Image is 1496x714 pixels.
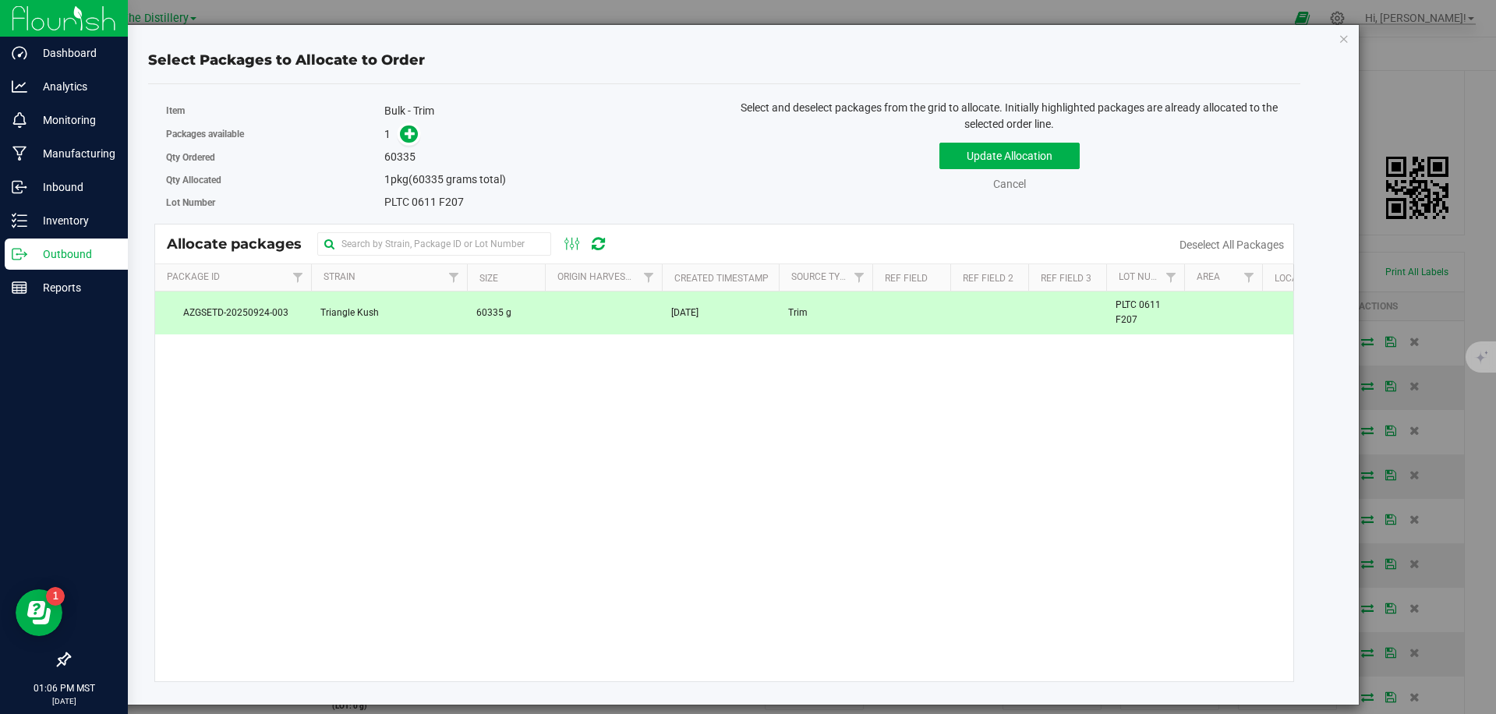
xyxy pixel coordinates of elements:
[384,128,391,140] span: 1
[384,173,506,186] span: pkg
[27,44,121,62] p: Dashboard
[791,271,851,282] a: Source Type
[7,681,121,695] p: 01:06 PM MST
[788,306,808,320] span: Trim
[12,79,27,94] inline-svg: Analytics
[939,143,1080,169] button: Update Allocation
[12,280,27,295] inline-svg: Reports
[1158,264,1183,291] a: Filter
[317,232,551,256] input: Search by Strain, Package ID or Lot Number
[1041,273,1091,284] a: Ref Field 3
[27,211,121,230] p: Inventory
[885,273,928,284] a: Ref Field
[12,112,27,128] inline-svg: Monitoring
[557,271,636,282] a: Origin Harvests
[166,173,385,187] label: Qty Allocated
[16,589,62,636] iframe: Resource center
[166,196,385,210] label: Lot Number
[384,103,713,119] div: Bulk - Trim
[479,273,498,284] a: Size
[7,695,121,707] p: [DATE]
[12,213,27,228] inline-svg: Inventory
[1179,239,1284,251] a: Deselect All Packages
[285,264,310,291] a: Filter
[27,144,121,163] p: Manufacturing
[846,264,872,291] a: Filter
[384,173,391,186] span: 1
[167,235,317,253] span: Allocate packages
[12,146,27,161] inline-svg: Manufacturing
[324,271,355,282] a: Strain
[1116,298,1175,327] span: PLTC 0611 F207
[12,45,27,61] inline-svg: Dashboard
[963,273,1013,284] a: Ref Field 2
[1236,264,1261,291] a: Filter
[635,264,661,291] a: Filter
[1197,271,1220,282] a: Area
[27,278,121,297] p: Reports
[1275,273,1318,284] a: Location
[674,273,769,284] a: Created Timestamp
[993,178,1026,190] a: Cancel
[166,104,385,118] label: Item
[46,587,65,606] iframe: Resource center unread badge
[27,77,121,96] p: Analytics
[12,179,27,195] inline-svg: Inbound
[384,196,464,208] span: PLTC 0611 F207
[440,264,466,291] a: Filter
[27,111,121,129] p: Monitoring
[167,271,220,282] a: Package Id
[741,101,1278,130] span: Select and deselect packages from the grid to allocate. Initially highlighted packages are alread...
[320,306,379,320] span: Triangle Kush
[166,127,385,141] label: Packages available
[164,306,302,320] span: AZGSETD-20250924-003
[408,173,506,186] span: (60335 grams total)
[27,178,121,196] p: Inbound
[1119,271,1175,282] a: Lot Number
[148,50,1300,71] div: Select Packages to Allocate to Order
[384,150,416,163] span: 60335
[166,150,385,164] label: Qty Ordered
[671,306,698,320] span: [DATE]
[12,246,27,262] inline-svg: Outbound
[476,306,511,320] span: 60335 g
[27,245,121,263] p: Outbound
